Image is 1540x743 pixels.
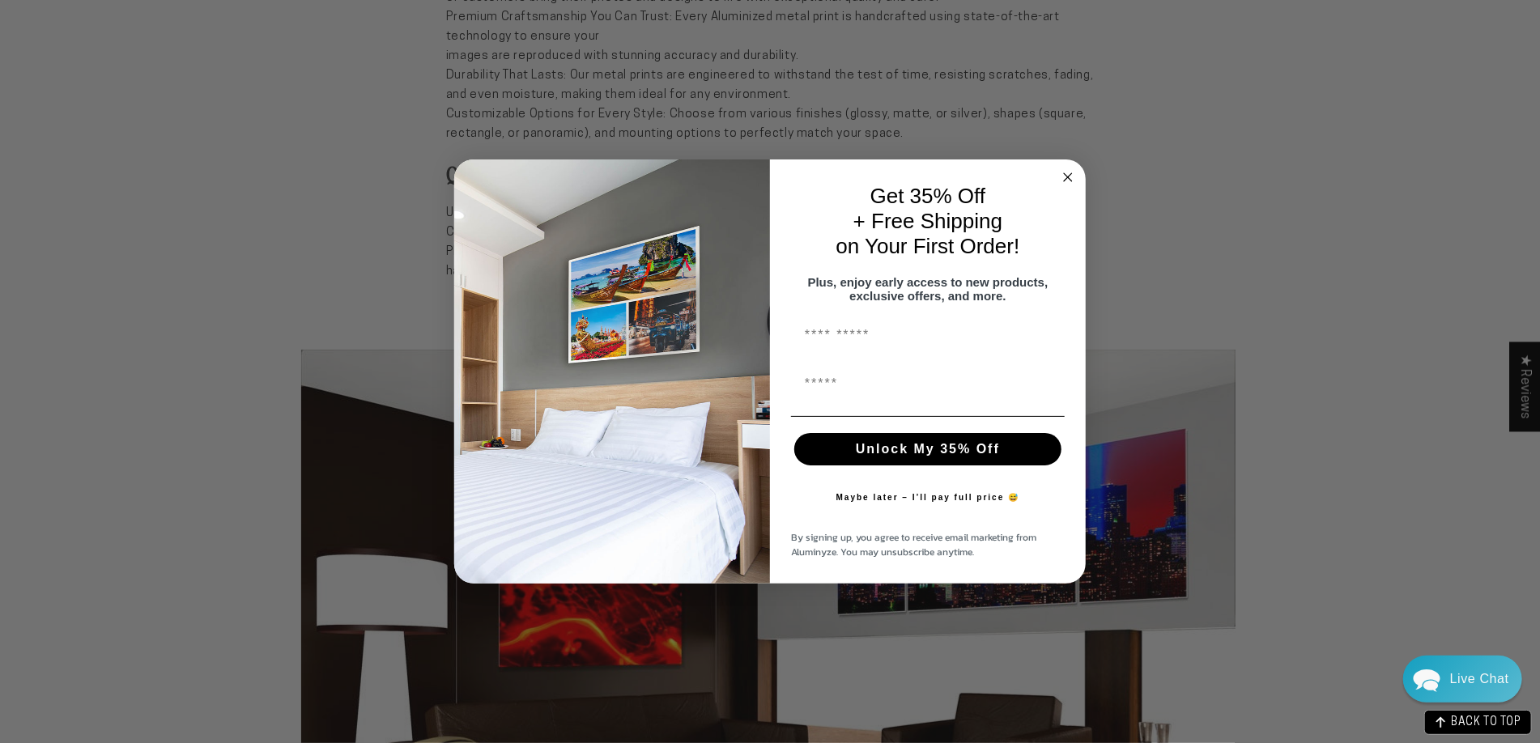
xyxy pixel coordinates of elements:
div: Chat widget toggle [1403,656,1522,703]
img: underline [791,416,1065,417]
span: on Your First Order! [836,234,1020,258]
div: Contact Us Directly [1450,656,1509,703]
img: 728e4f65-7e6c-44e2-b7d1-0292a396982f.jpeg [454,159,770,584]
button: Maybe later – I’ll pay full price 😅 [828,482,1028,514]
span: Get 35% Off [870,184,986,208]
span: Plus, enjoy early access to new products, exclusive offers, and more. [808,275,1049,303]
button: Close dialog [1058,168,1078,187]
button: Unlock My 35% Off [794,433,1061,465]
span: + Free Shipping [853,209,1002,233]
span: BACK TO TOP [1451,717,1521,728]
span: By signing up, you agree to receive email marketing from Aluminyze. You may unsubscribe anytime. [791,530,1036,559]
